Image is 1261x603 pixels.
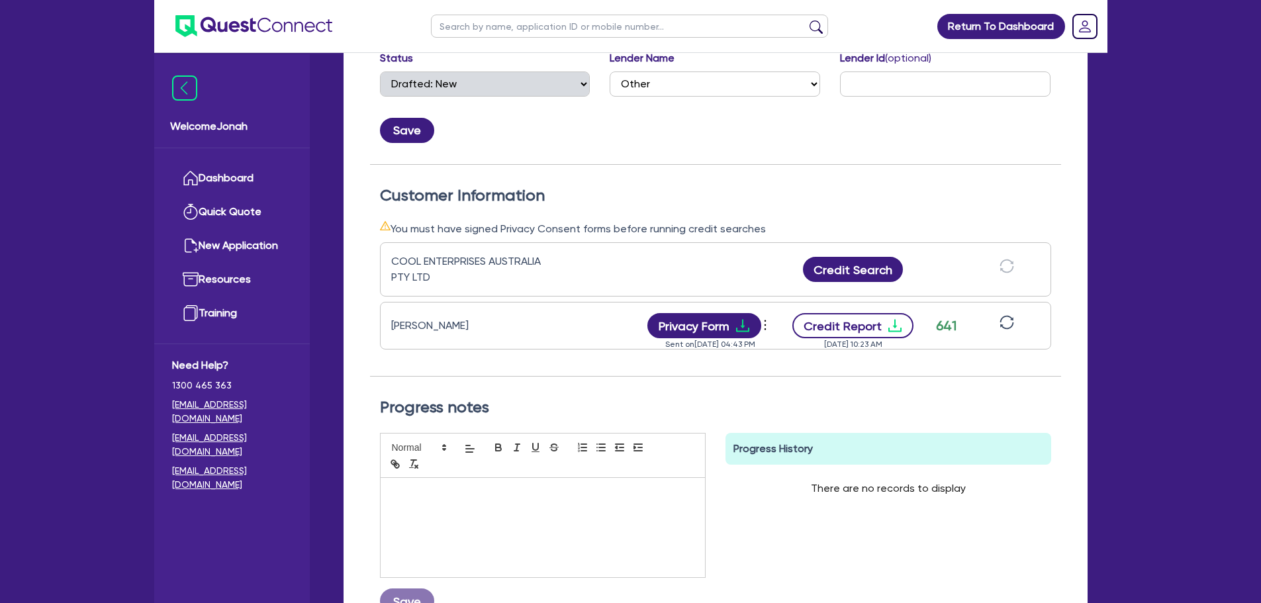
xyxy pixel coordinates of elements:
[1000,315,1014,330] span: sync
[380,220,1051,237] div: You must have signed Privacy Consent forms before running credit searches
[887,318,903,334] span: download
[183,305,199,321] img: training
[172,357,292,373] span: Need Help?
[172,229,292,263] a: New Application
[170,118,294,134] span: Welcome Jonah
[172,297,292,330] a: Training
[803,257,904,282] button: Credit Search
[930,316,963,336] div: 641
[172,195,292,229] a: Quick Quote
[431,15,828,38] input: Search by name, application ID or mobile number...
[172,431,292,459] a: [EMAIL_ADDRESS][DOMAIN_NAME]
[996,314,1018,338] button: sync
[391,254,557,285] div: COOL ENTERPRISES AUSTRALIA PTY LTD
[996,258,1018,281] button: sync
[735,318,751,334] span: download
[183,271,199,287] img: resources
[725,433,1051,465] div: Progress History
[1068,9,1102,44] a: Dropdown toggle
[172,464,292,492] a: [EMAIL_ADDRESS][DOMAIN_NAME]
[1000,259,1014,273] span: sync
[380,398,1051,417] h2: Progress notes
[937,14,1065,39] a: Return To Dashboard
[840,50,931,66] label: Lender Id
[647,313,761,338] button: Privacy Formdownload
[792,313,913,338] button: Credit Reportdownload
[380,118,434,143] button: Save
[795,465,982,512] div: There are no records to display
[172,398,292,426] a: [EMAIL_ADDRESS][DOMAIN_NAME]
[172,379,292,393] span: 1300 465 363
[759,315,772,335] span: more
[172,75,197,101] img: icon-menu-close
[885,52,931,64] span: (optional)
[391,318,557,334] div: [PERSON_NAME]
[761,314,772,337] button: Dropdown toggle
[175,15,332,37] img: quest-connect-logo-blue
[183,204,199,220] img: quick-quote
[380,220,391,231] span: warning
[183,238,199,254] img: new-application
[172,263,292,297] a: Resources
[610,50,675,66] label: Lender Name
[172,162,292,195] a: Dashboard
[380,186,1051,205] h2: Customer Information
[380,50,413,66] label: Status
